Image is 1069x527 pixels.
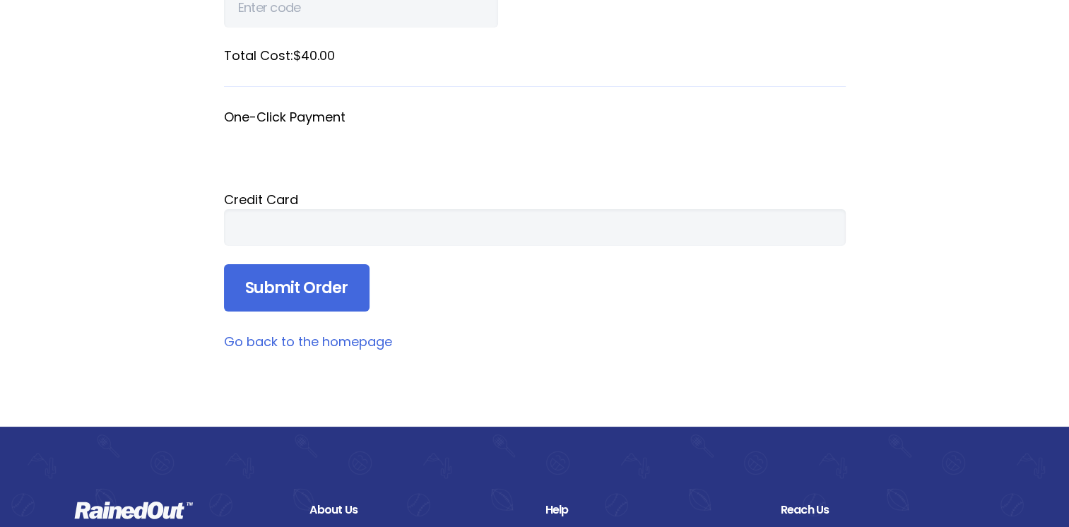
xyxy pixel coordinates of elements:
[781,501,995,519] div: Reach Us
[238,220,832,235] iframe: Secure card payment input frame
[224,46,846,65] label: Total Cost: $40.00
[224,264,370,312] input: Submit Order
[224,108,846,172] fieldset: One-Click Payment
[224,333,392,350] a: Go back to the homepage
[224,126,846,172] iframe: Secure payment button frame
[545,501,760,519] div: Help
[309,501,524,519] div: About Us
[224,190,846,209] div: Credit Card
